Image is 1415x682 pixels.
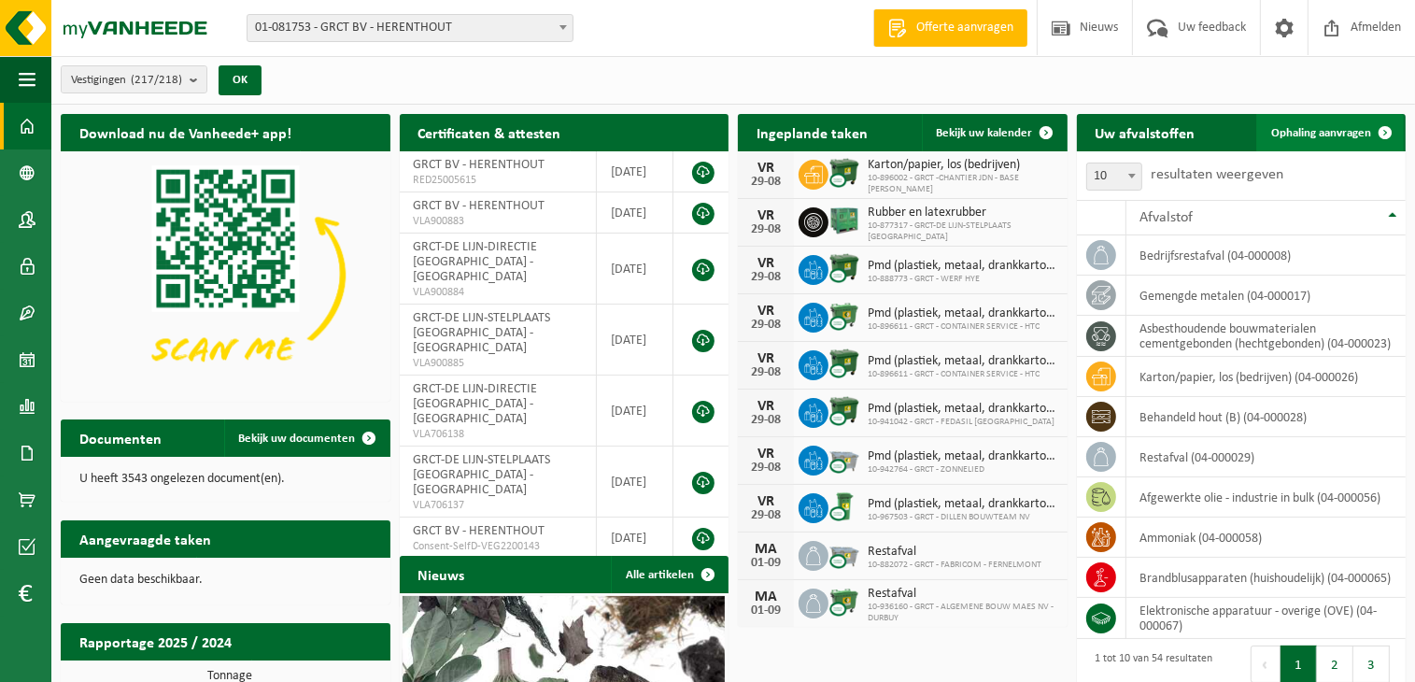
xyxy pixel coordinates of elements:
button: Vestigingen(217/218) [61,65,207,93]
p: Geen data beschikbaar. [79,574,372,587]
button: OK [219,65,262,95]
span: Pmd (plastiek, metaal, drankkartons) (bedrijven) [868,497,1058,512]
h2: Ingeplande taken [738,114,886,150]
div: VR [747,351,785,366]
h2: Certificaten & attesten [400,114,580,150]
h2: Rapportage 2025 / 2024 [61,623,250,660]
span: Pmd (plastiek, metaal, drankkartons) (bedrijven) [868,402,1058,417]
a: Alle artikelen [611,556,727,593]
img: WB-2500-CU [828,443,860,475]
td: restafval (04-000029) [1126,437,1407,477]
div: VR [747,161,785,176]
td: afgewerkte olie - industrie in bulk (04-000056) [1126,477,1407,518]
span: Karton/papier, los (bedrijven) [868,158,1058,173]
span: GRCT-DE LIJN-DIRECTIE [GEOGRAPHIC_DATA] - [GEOGRAPHIC_DATA] [414,240,538,284]
span: Restafval [868,545,1041,560]
span: VLA900885 [414,356,583,371]
span: RED25005615 [414,173,583,188]
span: Pmd (plastiek, metaal, drankkartons) (bedrijven) [868,306,1058,321]
span: Afvalstof [1140,210,1194,225]
div: 29-08 [747,319,785,332]
span: 10-942764 - GRCT - ZONNELIED [868,464,1058,476]
a: Bekijk uw kalender [922,114,1066,151]
td: [DATE] [597,151,673,192]
div: 29-08 [747,223,785,236]
div: 29-08 [747,462,785,475]
td: ammoniak (04-000058) [1126,518,1407,558]
h2: Nieuws [400,556,484,592]
span: 10-896611 - GRCT - CONTAINER SERVICE - HTC [868,369,1058,380]
div: 29-08 [747,509,785,522]
span: Pmd (plastiek, metaal, drankkartons) (bedrijven) [868,259,1058,274]
img: WB-0660-CU [828,586,860,618]
a: Ophaling aanvragen [1256,114,1404,151]
span: 10-896611 - GRCT - CONTAINER SERVICE - HTC [868,321,1058,333]
img: WB-1100-CU [828,348,860,379]
span: Bekijk uw kalender [937,127,1033,139]
span: Pmd (plastiek, metaal, drankkartons) (bedrijven) [868,449,1058,464]
div: MA [747,590,785,604]
h2: Download nu de Vanheede+ app! [61,114,310,150]
span: Pmd (plastiek, metaal, drankkartons) (bedrijven) [868,354,1058,369]
td: [DATE] [597,447,673,518]
span: Consent-SelfD-VEG2200143 [414,539,583,554]
div: VR [747,256,785,271]
span: 10-882072 - GRCT - FABRICOM - FERNELMONT [868,560,1041,571]
h2: Documenten [61,419,180,456]
div: VR [747,399,785,414]
span: 10-936160 - GRCT - ALGEMENE BOUW MAES NV - DURBUY [868,602,1058,624]
span: Ophaling aanvragen [1271,127,1371,139]
td: [DATE] [597,305,673,376]
span: GRCT-DE LIJN-DIRECTIE [GEOGRAPHIC_DATA] - [GEOGRAPHIC_DATA] [414,382,538,426]
div: 29-08 [747,176,785,189]
div: VR [747,304,785,319]
img: Download de VHEPlus App [61,151,390,398]
div: VR [747,494,785,509]
td: gemengde metalen (04-000017) [1126,276,1407,316]
span: Restafval [868,587,1058,602]
span: Bekijk uw documenten [239,433,356,445]
div: 29-08 [747,366,785,379]
div: VR [747,447,785,462]
span: VLA900884 [414,285,583,300]
div: 29-08 [747,414,785,427]
label: resultaten weergeven [1152,167,1284,182]
span: 10 [1087,163,1141,190]
span: 10-888773 - GRCT - WERF HYE [868,274,1058,285]
img: WB-1100-CU [828,395,860,427]
div: 01-09 [747,604,785,618]
h2: Aangevraagde taken [61,520,230,557]
img: WB-2500-CU [828,538,860,570]
span: GRCT BV - HERENTHOUT [414,158,545,172]
span: 01-081753 - GRCT BV - HERENTHOUT [248,15,573,41]
img: WB-0660-CU [828,300,860,332]
td: brandblusapparaten (huishoudelijk) (04-000065) [1126,558,1407,598]
span: Offerte aanvragen [912,19,1018,37]
span: 10-877317 - GRCT-DE LIJN-STELPLAATS [GEOGRAPHIC_DATA] [868,220,1058,243]
span: 10-896002 - GRCT -CHANTIER JDN - BASE [PERSON_NAME] [868,173,1058,195]
td: bedrijfsrestafval (04-000008) [1126,235,1407,276]
td: [DATE] [597,234,673,305]
span: GRCT-DE LIJN-STELPLAATS [GEOGRAPHIC_DATA] - [GEOGRAPHIC_DATA] [414,453,551,497]
div: 01-09 [747,557,785,570]
h2: Uw afvalstoffen [1077,114,1214,150]
td: elektronische apparatuur - overige (OVE) (04-000067) [1126,598,1407,639]
td: [DATE] [597,192,673,234]
img: WB-1100-CU [828,157,860,189]
img: WB-1100-CU [828,252,860,284]
span: GRCT-DE LIJN-STELPLAATS [GEOGRAPHIC_DATA] - [GEOGRAPHIC_DATA] [414,311,551,355]
span: Vestigingen [71,66,182,94]
div: VR [747,208,785,223]
span: 01-081753 - GRCT BV - HERENTHOUT [247,14,573,42]
span: Rubber en latexrubber [868,206,1058,220]
img: WB-0240-CU [828,490,860,522]
td: [DATE] [597,376,673,447]
div: MA [747,542,785,557]
td: karton/papier, los (bedrijven) (04-000026) [1126,357,1407,397]
span: VLA706138 [414,427,583,442]
count: (217/218) [131,74,182,86]
span: 10-967503 - GRCT - DILLEN BOUWTEAM NV [868,512,1058,523]
span: 10 [1086,163,1142,191]
td: behandeld hout (B) (04-000028) [1126,397,1407,437]
td: asbesthoudende bouwmaterialen cementgebonden (hechtgebonden) (04-000023) [1126,316,1407,357]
